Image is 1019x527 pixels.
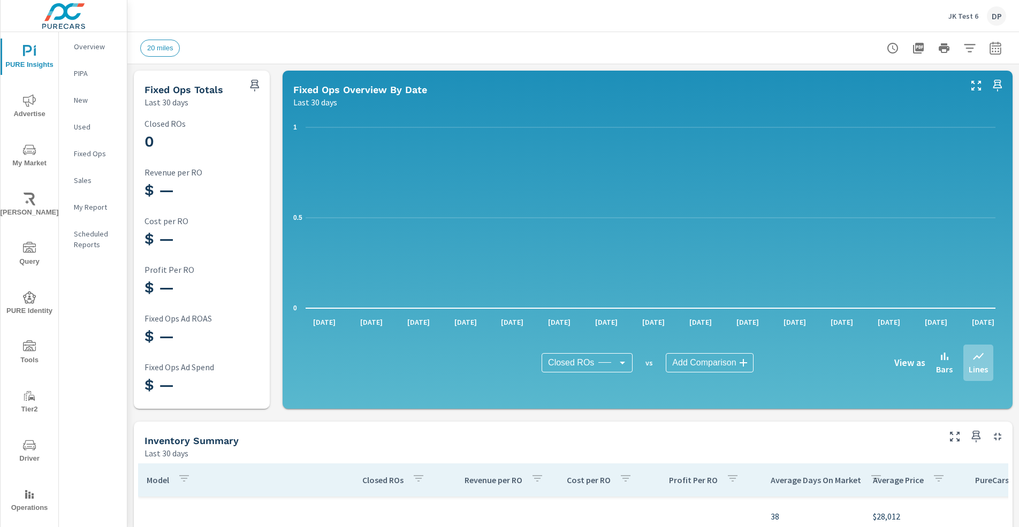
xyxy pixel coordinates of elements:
[672,357,736,368] span: Add Comparison
[59,65,127,81] div: PIPA
[635,317,672,327] p: [DATE]
[74,175,118,186] p: Sales
[306,317,343,327] p: [DATE]
[548,357,594,368] span: Closed ROs
[729,317,766,327] p: [DATE]
[4,488,55,514] span: Operations
[145,327,286,346] h3: $ —
[145,230,286,248] h3: $ —
[74,228,118,250] p: Scheduled Reports
[4,291,55,317] span: PURE Identity
[985,37,1006,59] button: Select Date Range
[362,475,404,485] p: Closed ROs
[666,353,753,372] div: Add Comparison
[969,363,988,376] p: Lines
[933,37,955,59] button: Print Report
[771,510,856,523] p: 38
[682,317,719,327] p: [DATE]
[968,77,985,94] button: Make Fullscreen
[989,77,1006,94] span: Save this to your personalized report
[293,96,337,109] p: Last 30 days
[145,216,286,226] p: Cost per RO
[894,357,925,368] h6: View as
[147,475,169,485] p: Model
[465,475,522,485] p: Revenue per RO
[145,167,286,177] p: Revenue per RO
[917,317,955,327] p: [DATE]
[946,428,963,445] button: Make Fullscreen
[74,148,118,159] p: Fixed Ops
[968,428,985,445] span: Save this to your personalized report
[4,143,55,170] span: My Market
[145,181,286,200] h3: $ —
[59,199,127,215] div: My Report
[588,317,625,327] p: [DATE]
[145,265,286,274] p: Profit Per RO
[145,435,239,446] h5: Inventory Summary
[447,317,484,327] p: [DATE]
[293,84,427,95] h5: Fixed Ops Overview By Date
[145,362,286,372] p: Fixed Ops Ad Spend
[353,317,390,327] p: [DATE]
[870,317,908,327] p: [DATE]
[74,95,118,105] p: New
[293,124,297,131] text: 1
[246,77,263,94] span: Save this to your personalized report
[948,11,978,21] p: JK Test 6
[873,510,958,523] p: $28,012
[542,353,633,372] div: Closed ROs
[59,92,127,108] div: New
[776,317,813,327] p: [DATE]
[989,428,1006,445] button: Minimize Widget
[145,84,223,95] h5: Fixed Ops Totals
[145,279,286,297] h3: $ —
[964,317,1002,327] p: [DATE]
[145,133,286,151] h3: 0
[145,447,188,460] p: Last 30 days
[669,475,718,485] p: Profit Per RO
[4,439,55,465] span: Driver
[293,214,302,222] text: 0.5
[493,317,531,327] p: [DATE]
[145,96,188,109] p: Last 30 days
[567,475,611,485] p: Cost per RO
[74,68,118,79] p: PIPA
[400,317,437,327] p: [DATE]
[145,376,286,394] h3: $ —
[823,317,861,327] p: [DATE]
[59,119,127,135] div: Used
[4,340,55,366] span: Tools
[74,121,118,132] p: Used
[4,389,55,416] span: Tier2
[4,45,55,71] span: PURE Insights
[873,475,924,485] p: Average Price
[633,358,666,368] p: vs
[4,242,55,268] span: Query
[771,475,861,485] p: Average Days On Market
[4,193,55,219] span: [PERSON_NAME]
[145,314,286,323] p: Fixed Ops Ad ROAS
[59,39,127,55] div: Overview
[908,37,929,59] button: "Export Report to PDF"
[987,6,1006,26] div: DP
[59,172,127,188] div: Sales
[936,363,953,376] p: Bars
[59,226,127,253] div: Scheduled Reports
[74,41,118,52] p: Overview
[293,304,297,312] text: 0
[959,37,980,59] button: Apply Filters
[4,94,55,120] span: Advertise
[59,146,127,162] div: Fixed Ops
[541,317,578,327] p: [DATE]
[141,44,179,52] span: 20 miles
[74,202,118,212] p: My Report
[145,119,286,128] p: Closed ROs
